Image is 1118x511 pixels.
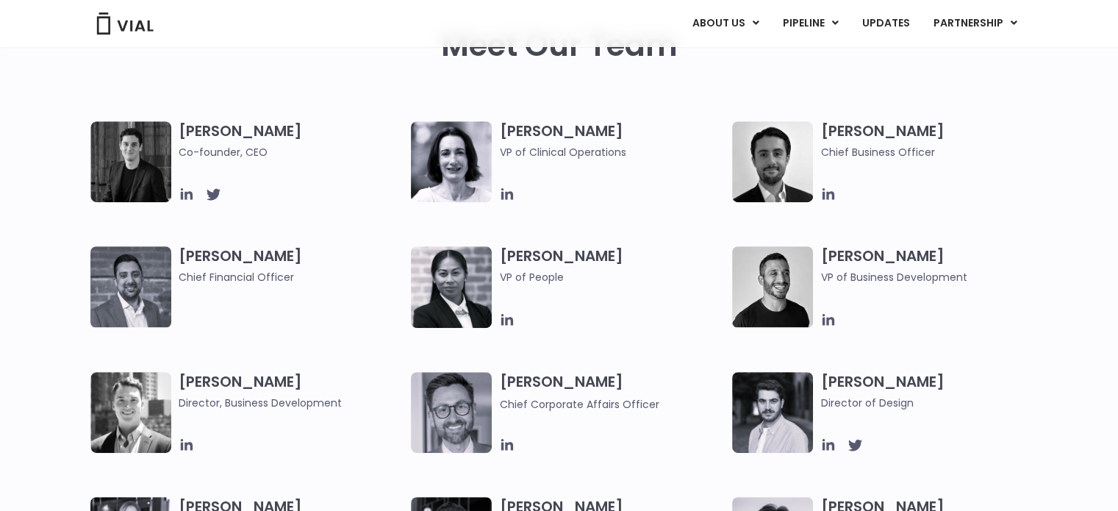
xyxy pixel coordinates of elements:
[179,269,404,285] span: Chief Financial Officer
[179,121,404,160] h3: [PERSON_NAME]
[499,269,725,285] span: VP of People
[90,121,171,202] img: A black and white photo of a man in a suit attending a Summit.
[499,121,725,160] h3: [PERSON_NAME]
[732,121,813,202] img: A black and white photo of a man in a suit holding a vial.
[179,246,404,285] h3: [PERSON_NAME]
[441,28,678,63] h2: Meet Our Team
[411,121,492,202] img: Image of smiling woman named Amy
[411,372,492,453] img: Paolo-M
[499,372,725,412] h3: [PERSON_NAME]
[90,372,171,453] img: A black and white photo of a smiling man in a suit at ARVO 2023.
[179,372,404,411] h3: [PERSON_NAME]
[820,372,1046,411] h3: [PERSON_NAME]
[820,246,1046,285] h3: [PERSON_NAME]
[499,144,725,160] span: VP of Clinical Operations
[921,11,1028,36] a: PARTNERSHIPMenu Toggle
[820,395,1046,411] span: Director of Design
[820,269,1046,285] span: VP of Business Development
[499,397,659,412] span: Chief Corporate Affairs Officer
[90,246,171,327] img: Headshot of smiling man named Samir
[820,121,1046,160] h3: [PERSON_NAME]
[411,246,492,328] img: Catie
[96,12,154,35] img: Vial Logo
[680,11,770,36] a: ABOUT USMenu Toggle
[850,11,920,36] a: UPDATES
[179,395,404,411] span: Director, Business Development
[499,246,725,307] h3: [PERSON_NAME]
[770,11,849,36] a: PIPELINEMenu Toggle
[179,144,404,160] span: Co-founder, CEO
[820,144,1046,160] span: Chief Business Officer
[732,246,813,327] img: A black and white photo of a man smiling.
[732,372,813,453] img: Headshot of smiling man named Albert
